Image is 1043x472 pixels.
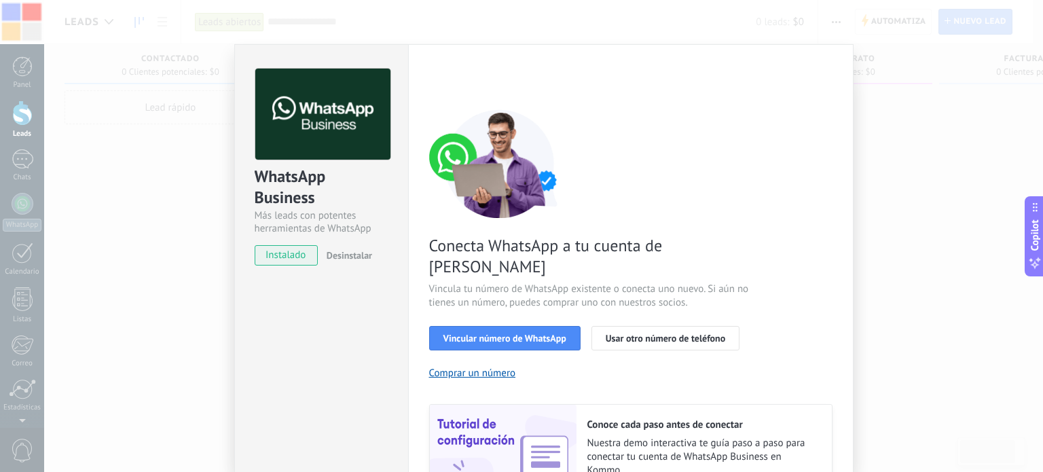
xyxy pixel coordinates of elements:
span: Conecta WhatsApp a tu cuenta de [PERSON_NAME] [429,235,752,277]
span: Vincula tu número de WhatsApp existente o conecta uno nuevo. Si aún no tienes un número, puedes c... [429,283,752,310]
h2: Conoce cada paso antes de conectar [587,418,818,431]
span: Desinstalar [327,249,372,261]
span: instalado [255,245,317,266]
span: Vincular número de WhatsApp [443,333,566,343]
div: Más leads con potentes herramientas de WhatsApp [255,209,388,235]
span: Copilot [1028,219,1042,251]
button: Desinstalar [321,245,372,266]
button: Usar otro número de teléfono [591,326,739,350]
img: connect number [429,109,572,218]
img: logo_main.png [255,69,390,160]
button: Vincular número de WhatsApp [429,326,581,350]
span: Usar otro número de teléfono [606,333,725,343]
div: WhatsApp Business [255,166,388,209]
button: Comprar un número [429,367,516,380]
